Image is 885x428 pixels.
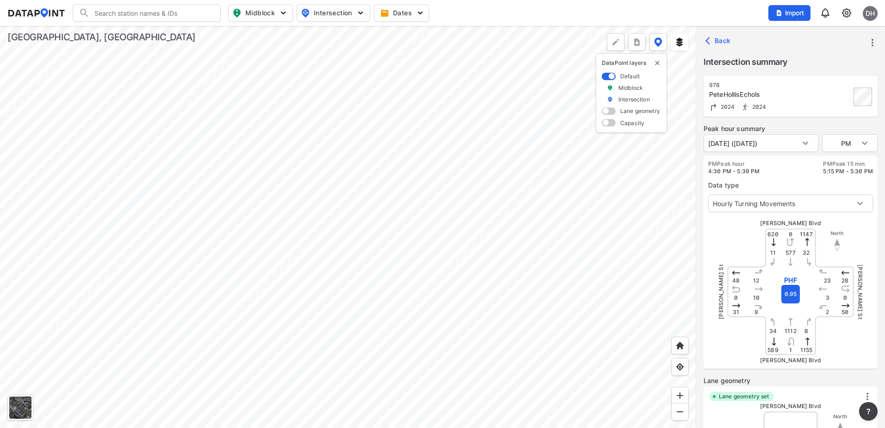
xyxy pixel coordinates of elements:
[760,403,821,409] span: [PERSON_NAME] Blvd
[865,406,872,417] span: ?
[675,391,685,400] img: ZvzfEJKXnyWIrJytrsY285QMwk63cM6Drc+sIAAAAASUVORK5CYII=
[228,4,293,22] button: Midblock
[382,8,423,18] span: Dates
[823,168,873,175] span: 5:15 PM - 5:30 PM
[607,95,613,103] img: marker_Intersection.6861001b.svg
[704,124,878,133] label: Peak hour summary
[90,6,215,20] input: Search
[620,72,640,80] label: Default
[865,35,880,50] button: more
[704,134,818,152] div: [DATE] ([DATE])
[654,59,661,67] button: delete
[671,387,689,404] div: Zoom in
[741,102,750,112] img: suPEDneF1ANEx06wAAAAASUVORK5CYII=
[709,102,718,112] img: Turning count
[416,8,425,18] img: 5YPKRKmlfpI5mqlR8AD95paCi+0kK1fRFDJSaMmawlwaeJcJwk9O2fotCW5ve9gAAAAASUVORK5CYII=
[671,337,689,354] div: Home
[602,59,661,67] p: DataPoint layers
[774,8,805,18] span: Import
[708,160,760,168] label: PM Peak hour
[775,9,783,17] img: file_add.62c1e8a2.svg
[374,4,429,22] button: Dates
[607,84,613,92] img: marker_Midblock.5ba75e30.svg
[717,264,724,319] span: [PERSON_NAME] St
[708,168,760,175] span: 4:30 PM - 5:30 PM
[632,38,642,47] img: xqJnZQTG2JQi0x5lvmkeSNbbgIiQD62bqHG8IfrOzanD0FsRdYrij6fAAAAAElFTkSuQmCC
[232,7,287,19] span: Midblock
[611,38,620,47] img: +Dz8AAAAASUVORK5CYII=
[708,195,873,212] div: Hourly Turning Movements
[675,362,685,371] img: zeq5HYn9AnE9l6UmnFLPAAAAAElFTkSuQmCC
[618,95,650,103] label: Intersection
[859,402,878,421] button: more
[620,119,644,127] label: Capacity
[671,403,689,421] div: Zoom out
[279,8,288,18] img: 5YPKRKmlfpI5mqlR8AD95paCi+0kK1fRFDJSaMmawlwaeJcJwk9O2fotCW5ve9gAAAAASUVORK5CYII=
[841,7,852,19] img: cids17cp3yIFEOpj3V8A9qJSH103uA521RftCD4eeui4ksIb+krbm5XvIjxD52OS6NWLn9gAAAAAElFTkSuQmCC
[675,407,685,416] img: MAAAAAElFTkSuQmCC
[863,392,872,401] img: vertical_dots.6d2e40ca.svg
[356,8,365,18] img: 5YPKRKmlfpI5mqlR8AD95paCi+0kK1fRFDJSaMmawlwaeJcJwk9O2fotCW5ve9gAAAAASUVORK5CYII=
[7,395,33,421] div: Toggle basemap
[7,8,65,18] img: dataPointLogo.9353c09d.svg
[704,56,878,69] label: Intersection summary
[231,7,243,19] img: map_pin_mid.602f9df1.svg
[820,7,831,19] img: 8A77J+mXikMhHQAAAAASUVORK5CYII=
[675,341,685,350] img: +XpAUvaXAN7GudzAAAAAElFTkSuQmCC
[857,264,864,319] span: [PERSON_NAME] St
[301,7,364,19] span: Intersection
[719,393,769,400] label: Lane geometry set
[628,33,646,51] button: more
[654,59,661,67] img: close-external-leyer.3061a1c7.svg
[671,358,689,376] div: View my location
[768,5,810,21] button: Import
[822,134,878,152] div: PM
[709,90,851,99] div: PeteHollisEchols
[704,33,735,48] button: Back
[768,8,815,17] a: Import
[380,8,389,18] img: calendar-gold.39a51dde.svg
[704,376,878,385] label: Lane geometry
[654,38,662,47] img: data-point-layers.37681fc9.svg
[620,107,660,115] label: Lane geometry
[297,4,370,22] button: Intersection
[675,38,684,47] img: layers.ee07997e.svg
[707,36,731,45] span: Back
[863,6,878,21] div: DH
[750,103,767,110] span: 2024
[708,181,873,190] label: Data type
[709,82,851,89] div: 978
[7,31,196,44] div: [GEOGRAPHIC_DATA], [GEOGRAPHIC_DATA]
[760,220,821,227] span: [PERSON_NAME] Blvd
[300,7,311,19] img: map_pin_int.54838e6b.svg
[718,103,735,110] span: 2024
[618,84,643,92] label: Midblock
[823,160,873,168] label: PM Peak 15 min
